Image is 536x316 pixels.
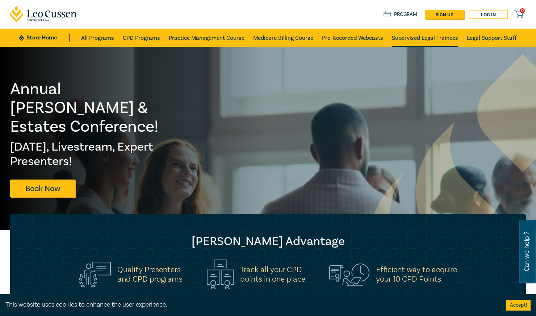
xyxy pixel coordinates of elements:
img: Quality Presenters<br>and CPD programs [79,262,111,287]
span: Can we help ? [523,224,530,279]
a: CPD Programs [123,29,160,47]
h2: [DATE], Livestream, Expert Presenters! [10,140,172,169]
a: Program [384,10,417,18]
h5: Efficient way to acquire your 10 CPD Points [376,265,457,284]
a: Store Home [19,34,70,42]
h2: [PERSON_NAME] Advantage [25,234,511,249]
button: Accept cookies [506,300,531,311]
a: Log in [469,10,508,19]
span: 0 [520,8,525,13]
img: Track all your CPD<br>points in one place [207,260,234,289]
a: Legal Support Staff [467,29,517,47]
a: Practice Management Course [169,29,244,47]
a: Book Now [10,180,75,197]
a: All Programs [81,29,114,47]
a: Supervised Legal Trainees [392,29,458,47]
div: This website uses cookies to enhance the user experience. [5,300,495,309]
img: Efficient way to acquire<br>your 10 CPD Points [329,264,369,285]
h5: Quality Presenters and CPD programs [117,265,183,284]
a: sign up [425,10,464,19]
h1: Annual [PERSON_NAME] & Estates Conference! [10,80,172,136]
a: Pre-Recorded Webcasts [322,29,383,47]
a: Medicare Billing Course [253,29,313,47]
h5: Track all your CPD points in one place [240,265,305,284]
